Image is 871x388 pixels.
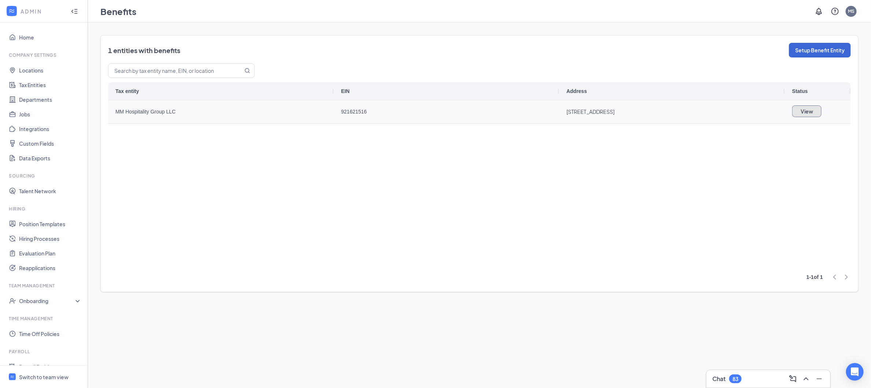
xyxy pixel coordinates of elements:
[108,46,180,55] h2: 1 entities with benefits
[19,78,82,92] a: Tax Entities
[19,107,82,122] a: Jobs
[566,88,587,94] span: Address
[789,374,797,383] svg: ComposeMessage
[9,173,80,179] div: Sourcing
[848,8,855,14] div: MS
[732,376,738,382] div: 83
[19,327,82,341] a: Time Off Policies
[100,5,136,18] h1: Benefits
[19,122,82,136] a: Integrations
[815,374,824,383] svg: Minimize
[19,136,82,151] a: Custom Fields
[813,373,824,385] button: Minimize
[8,7,15,15] svg: WorkstreamLogo
[19,261,82,275] a: Reapplications
[10,374,15,379] svg: WorkstreamLogo
[115,101,326,123] span: MM Hospitality Group LLC
[789,43,851,57] button: Setup Benefit Entity
[815,7,823,16] svg: Notifications
[9,297,16,305] svg: UserCheck
[846,363,864,381] div: Open Intercom Messenger
[19,359,82,374] a: Payroll Entities
[792,88,808,94] span: Status
[21,8,64,15] div: ADMIN
[71,8,78,15] svg: Collapse
[19,184,82,198] a: Talent Network
[712,375,726,383] h3: Chat
[341,101,552,123] span: 921621516
[802,374,811,383] svg: ChevronUp
[19,30,82,45] a: Home
[19,92,82,107] a: Departments
[792,105,822,117] button: View
[831,7,839,16] svg: QuestionInfo
[566,101,778,123] span: [STREET_ADDRESS]
[244,68,250,74] svg: MagnifyingGlass
[807,273,823,281] div: 1 - 1 of 1
[9,52,80,58] div: Company Settings
[19,151,82,165] a: Data Exports
[19,63,82,78] a: Locations
[108,64,234,78] input: Search by tax entity name, EIN, or location
[786,373,798,385] button: ComposeMessage
[9,283,80,289] div: Team Management
[19,297,75,305] div: Onboarding
[9,316,80,322] div: Time Management
[19,231,82,246] a: Hiring Processes
[341,88,350,94] span: EIN
[19,246,82,261] a: Evaluation Plan
[9,348,80,355] div: Payroll
[800,373,811,385] button: ChevronUp
[115,88,139,94] span: Tax entity
[9,206,80,212] div: Hiring
[19,373,69,381] div: Switch to team view
[19,217,82,231] a: Position Templates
